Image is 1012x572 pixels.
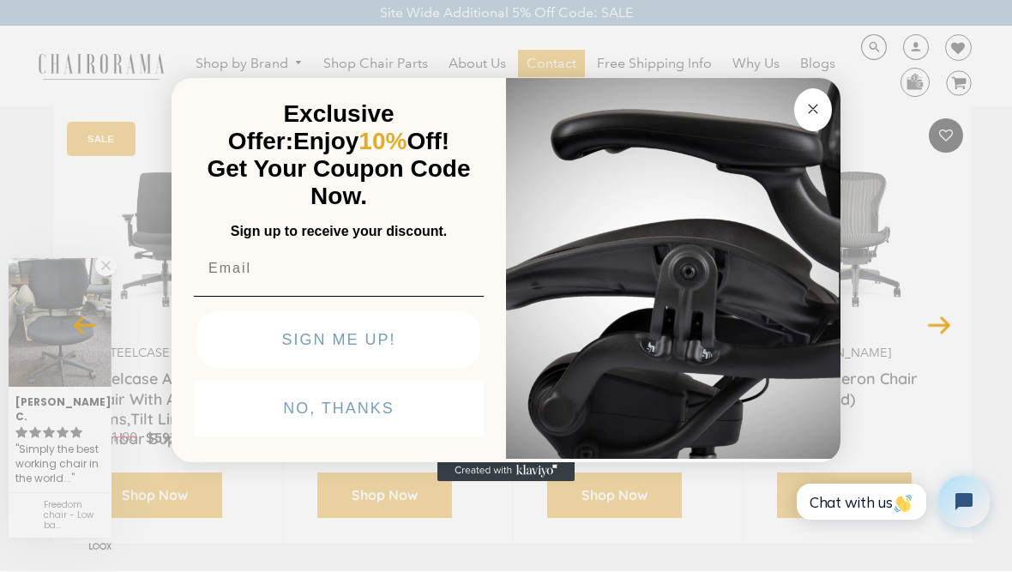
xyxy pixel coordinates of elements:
[228,100,395,154] span: Exclusive Offer:
[358,128,407,154] span: 10%
[925,309,955,339] button: Next
[208,155,471,209] span: Get Your Coupon Code Now.
[194,296,484,297] img: underline
[293,128,449,154] span: Enjoy Off!
[231,224,447,238] span: Sign up to receive your discount.
[70,309,100,339] button: Previous
[197,311,480,368] button: SIGN ME UP!
[778,461,1004,542] iframe: Tidio Chat
[794,88,832,131] button: Close dialog
[506,75,840,459] img: 92d77583-a095-41f6-84e7-858462e0427a.jpeg
[194,380,484,437] button: NO, THANKS
[194,251,484,286] input: Email
[437,461,575,481] a: Created with Klaviyo - opens in a new tab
